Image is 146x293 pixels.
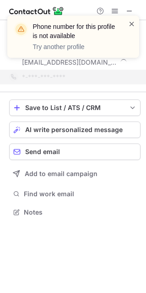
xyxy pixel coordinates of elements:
div: Save to List / ATS / CRM [25,104,124,111]
button: Send email [9,144,141,160]
span: Add to email campaign [25,170,97,177]
span: AI write personalized message [25,126,123,133]
p: Try another profile [33,42,117,51]
button: save-profile-one-click [9,100,141,116]
button: Find work email [9,188,141,200]
span: Send email [25,148,60,155]
button: Notes [9,206,141,219]
button: AI write personalized message [9,122,141,138]
button: Add to email campaign [9,166,141,182]
img: ContactOut v5.3.10 [9,6,64,17]
span: Find work email [24,190,137,198]
img: warning [14,22,28,37]
span: Notes [24,208,137,216]
header: Phone number for this profile is not available [33,22,117,40]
